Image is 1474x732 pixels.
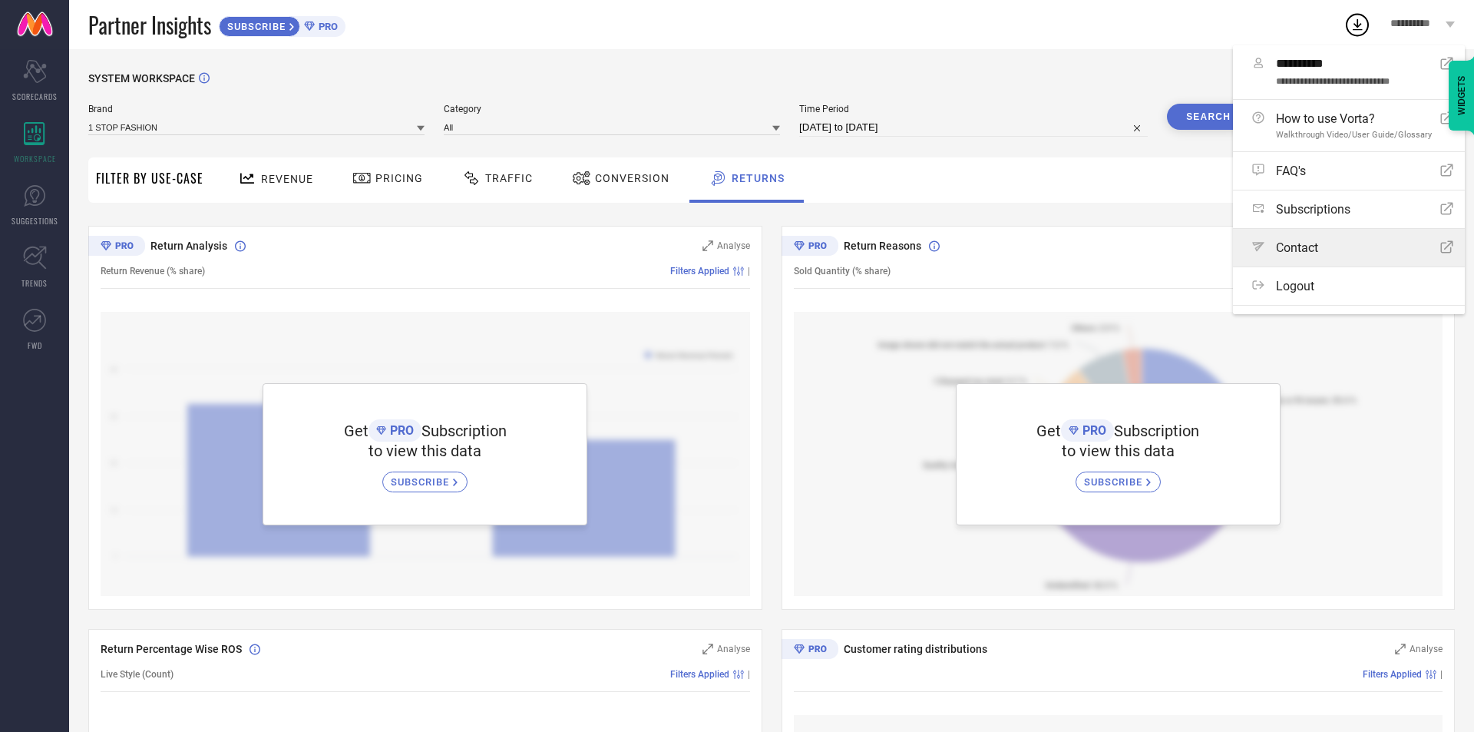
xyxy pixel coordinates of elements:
[748,669,750,680] span: |
[1276,279,1314,293] span: Logout
[595,172,669,184] span: Conversion
[1167,104,1250,130] button: Search
[96,169,203,187] span: Filter By Use-Case
[702,644,713,654] svg: Zoom
[12,91,58,102] span: SCORECARDS
[101,643,242,655] span: Return Percentage Wise ROS
[702,240,713,251] svg: Zoom
[1276,202,1350,217] span: Subscriptions
[1395,644,1406,654] svg: Zoom
[1233,229,1465,267] a: Contact
[1062,442,1175,460] span: to view this data
[1276,130,1432,140] span: Walkthrough Video/User Guide/Glossary
[28,340,42,351] span: FWD
[1233,152,1465,190] a: FAQ's
[1076,460,1161,492] a: SUBSCRIBE
[1114,422,1199,440] span: Subscription
[670,266,729,277] span: Filters Applied
[344,422,368,440] span: Get
[1233,190,1465,228] a: Subscriptions
[150,240,227,252] span: Return Analysis
[219,12,345,37] a: SUBSCRIBEPRO
[794,266,891,277] span: Sold Quantity (% share)
[732,172,785,184] span: Returns
[782,236,838,259] div: Premium
[88,104,425,114] span: Brand
[1343,11,1371,38] div: Open download list
[391,476,453,488] span: SUBSCRIBE
[717,644,750,654] span: Analyse
[1410,644,1443,654] span: Analyse
[101,266,205,277] span: Return Revenue (% share)
[1036,422,1061,440] span: Get
[12,215,58,227] span: SUGGESTIONS
[1363,669,1422,680] span: Filters Applied
[1233,100,1465,151] a: How to use Vorta?Walkthrough Video/User Guide/Glossary
[717,240,750,251] span: Analyse
[782,639,838,662] div: Premium
[1276,164,1306,178] span: FAQ's
[444,104,780,114] span: Category
[368,442,481,460] span: to view this data
[375,172,423,184] span: Pricing
[88,9,211,41] span: Partner Insights
[670,669,729,680] span: Filters Applied
[1084,476,1146,488] span: SUBSCRIBE
[382,460,468,492] a: SUBSCRIBE
[386,423,414,438] span: PRO
[1276,240,1318,255] span: Contact
[14,153,56,164] span: WORKSPACE
[844,240,921,252] span: Return Reasons
[21,277,48,289] span: TRENDS
[485,172,533,184] span: Traffic
[748,266,750,277] span: |
[220,21,289,32] span: SUBSCRIBE
[799,104,1148,114] span: Time Period
[315,21,338,32] span: PRO
[261,173,313,185] span: Revenue
[1276,111,1432,126] span: How to use Vorta?
[88,236,145,259] div: Premium
[799,118,1148,137] input: Select time period
[101,669,174,680] span: Live Style (Count)
[1079,423,1106,438] span: PRO
[844,643,987,655] span: Customer rating distributions
[421,422,507,440] span: Subscription
[1440,669,1443,680] span: |
[88,72,195,84] span: SYSTEM WORKSPACE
